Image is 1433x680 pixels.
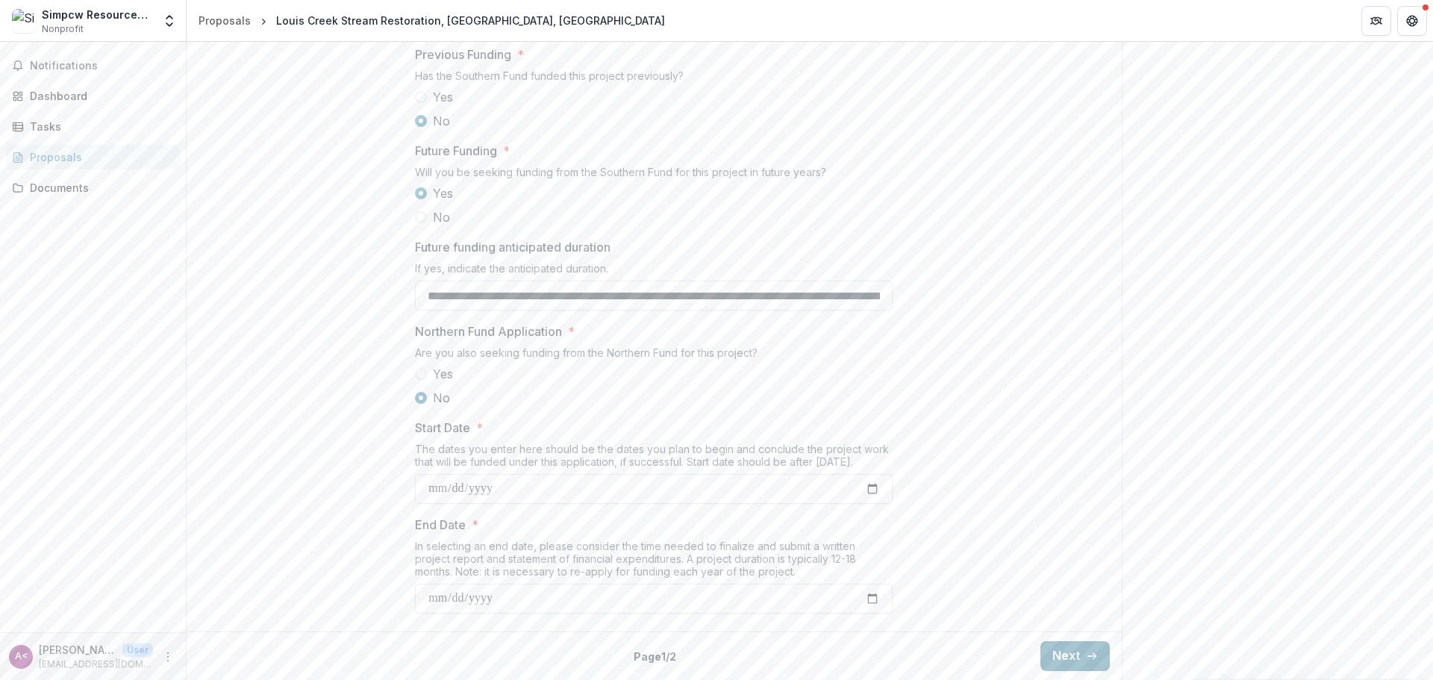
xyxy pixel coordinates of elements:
[30,180,168,196] div: Documents
[433,112,450,130] span: No
[415,322,562,340] p: Northern Fund Application
[415,346,893,365] div: Are you also seeking funding from the Northern Fund for this project?
[1040,641,1110,671] button: Next
[6,145,180,169] a: Proposals
[415,166,893,184] div: Will you be seeking funding from the Southern Fund for this project in future years?
[415,419,470,437] p: Start Date
[122,643,153,657] p: User
[159,648,177,666] button: More
[6,54,180,78] button: Notifications
[199,13,251,28] div: Proposals
[415,46,511,63] p: Previous Funding
[415,142,497,160] p: Future Funding
[415,238,611,256] p: Future funding anticipated duration
[433,184,453,202] span: Yes
[39,642,116,658] p: [PERSON_NAME] <[EMAIL_ADDRESS][DOMAIN_NAME]>
[30,88,168,104] div: Dashboard
[276,13,665,28] div: Louis Creek Stream Restoration, [GEOGRAPHIC_DATA], [GEOGRAPHIC_DATA]
[415,540,893,584] div: In selecting an end date, please consider the time needed to finalize and submit a written projec...
[39,658,153,671] p: [EMAIL_ADDRESS][DOMAIN_NAME]
[15,652,28,661] div: Alexandras Terrick <aterrick@simpcwresourcesgroup.com>
[634,649,676,664] p: Page 1 / 2
[433,88,453,106] span: Yes
[30,60,174,72] span: Notifications
[415,69,893,88] div: Has the Southern Fund funded this project previously?
[433,365,453,383] span: Yes
[6,175,180,200] a: Documents
[1397,6,1427,36] button: Get Help
[42,7,153,22] div: Simpcw Resources LLP (SRLLP)
[415,262,893,281] div: If yes, indicate the anticipated duration.
[12,9,36,33] img: Simpcw Resources LLP (SRLLP)
[159,6,180,36] button: Open entity switcher
[1361,6,1391,36] button: Partners
[415,516,466,534] p: End Date
[30,149,168,165] div: Proposals
[193,10,257,31] a: Proposals
[433,389,450,407] span: No
[415,443,893,474] div: The dates you enter here should be the dates you plan to begin and conclude the project work that...
[6,84,180,108] a: Dashboard
[6,114,180,139] a: Tasks
[30,119,168,134] div: Tasks
[42,22,84,36] span: Nonprofit
[193,10,671,31] nav: breadcrumb
[433,208,450,226] span: No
